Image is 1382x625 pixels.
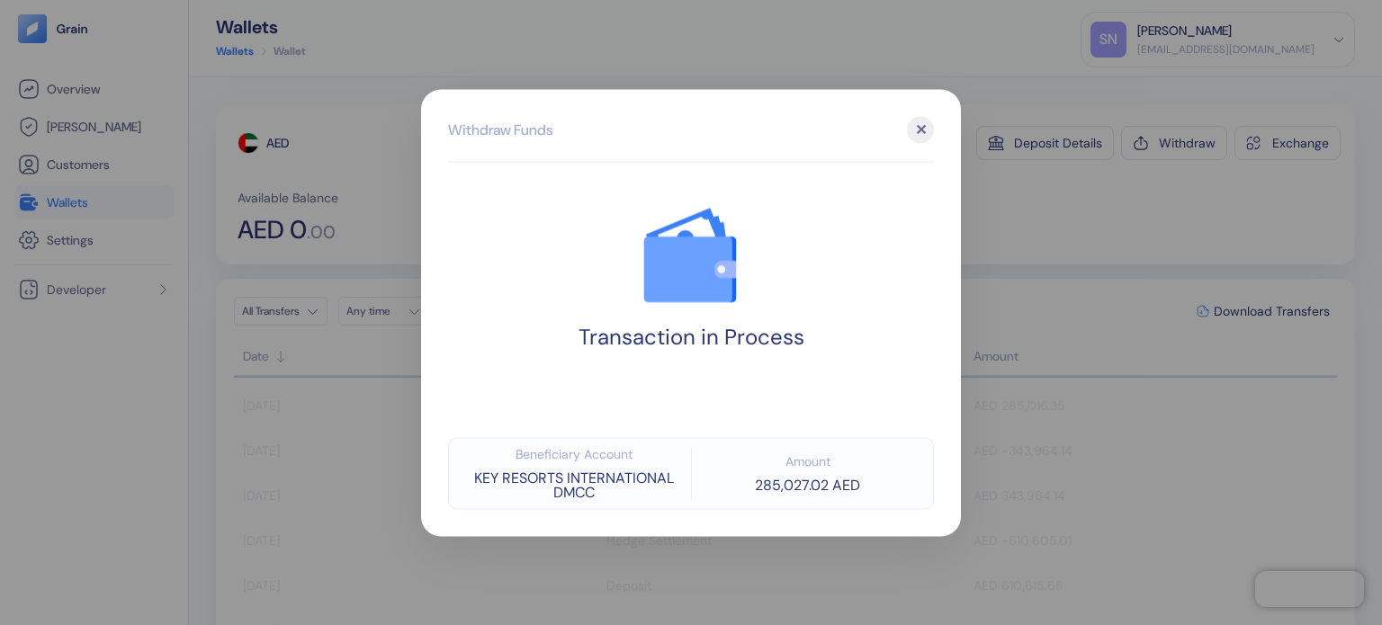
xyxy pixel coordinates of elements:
[448,119,552,140] div: Withdraw Funds
[624,189,758,324] img: success
[785,454,830,467] div: Amount
[458,470,691,499] div: KEY RESORTS INTERNATIONAL DMCC
[516,447,633,460] div: Beneficiary Account
[907,116,934,143] div: ✕
[1255,571,1364,607] iframe: Chatra live chat
[579,324,804,350] div: Transaction in Process
[755,478,860,492] div: 285,027.02 AED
